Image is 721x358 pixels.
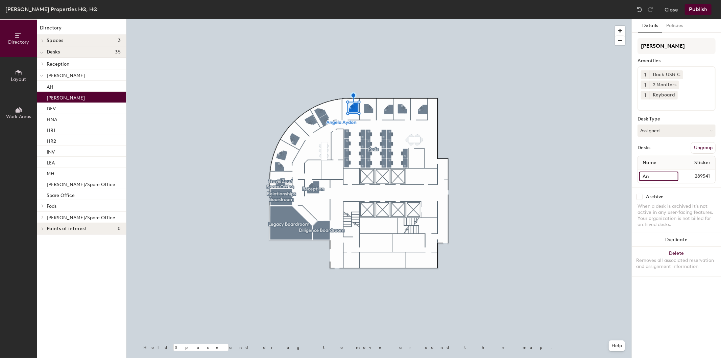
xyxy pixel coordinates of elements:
[47,82,53,90] p: AH
[641,91,650,99] button: 1
[47,147,55,155] p: INV
[650,70,683,79] div: Dock-USB-C
[47,115,57,122] p: FINA
[638,203,716,228] div: When a desk is archived it's not active in any user-facing features. Your organization is not bil...
[47,61,69,67] span: Reception
[691,142,716,154] button: Ungroup
[650,91,678,99] div: Keyboard
[47,180,115,187] p: [PERSON_NAME]/Spare Office
[662,19,687,33] button: Policies
[118,38,121,43] span: 3
[639,157,660,169] span: Name
[665,4,678,15] button: Close
[641,81,650,89] button: 1
[609,340,625,351] button: Help
[636,258,717,270] div: Removes all associated reservation and assignment information
[47,191,75,198] p: Spare Office
[47,38,64,43] span: Spaces
[641,70,650,79] button: 1
[638,19,662,33] button: Details
[47,126,55,133] p: HR1
[47,215,115,221] span: [PERSON_NAME]/Spare Office
[639,172,678,181] input: Unnamed desk
[47,203,56,209] span: Pods
[645,92,646,99] span: 1
[47,136,56,144] p: HR2
[6,114,31,119] span: Work Areas
[646,194,664,200] div: Archive
[37,24,126,35] h1: Directory
[47,158,55,166] p: LEA
[638,58,716,64] div: Amenities
[8,39,29,45] span: Directory
[647,6,654,13] img: Redo
[685,4,712,15] button: Publish
[632,247,721,276] button: DeleteRemoves all associated reservation and assignment information
[636,6,643,13] img: Undo
[47,226,87,231] span: Points of interest
[47,104,56,112] p: DEV
[5,5,98,14] div: [PERSON_NAME] Properties HQ, HQ
[645,82,646,89] span: 1
[638,145,650,151] div: Desks
[47,49,60,55] span: Desks
[47,93,85,101] p: [PERSON_NAME]
[11,76,26,82] span: Layout
[678,173,714,180] span: 289541
[638,116,716,122] div: Desk Type
[638,125,716,137] button: Assigned
[691,157,714,169] span: Sticker
[47,169,54,177] p: MH
[47,73,85,79] span: [PERSON_NAME]
[632,233,721,247] button: Duplicate
[645,71,646,79] span: 1
[118,226,121,231] span: 0
[115,49,121,55] span: 35
[650,81,679,89] div: 2 Monitors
